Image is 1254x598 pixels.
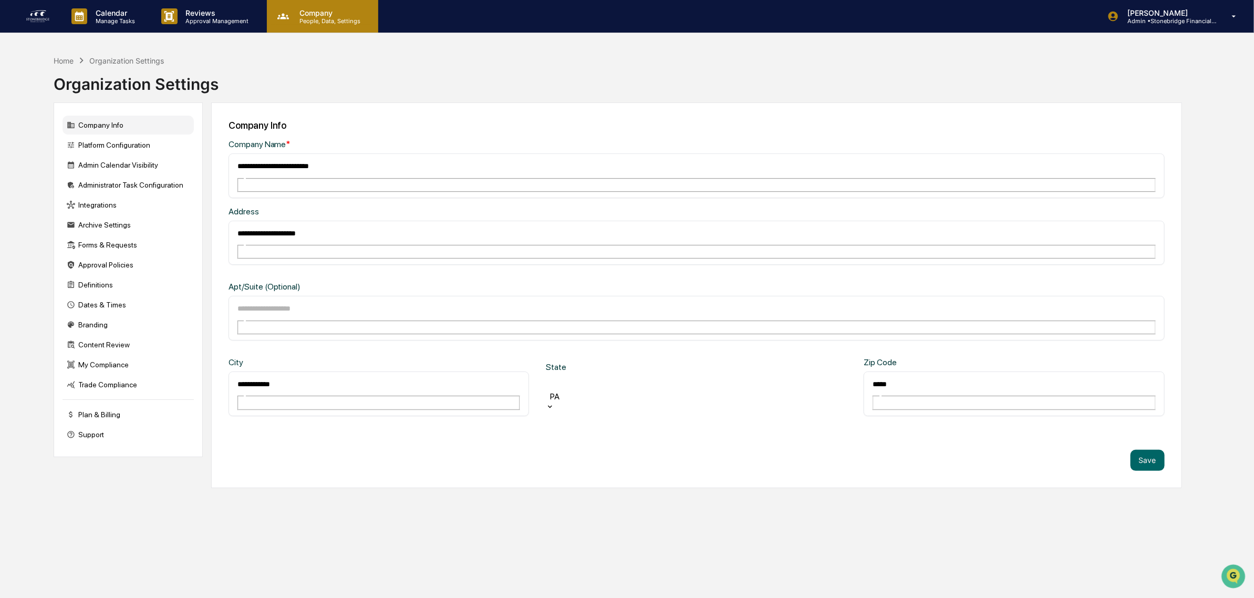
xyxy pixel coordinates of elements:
div: 🖐️ [11,133,19,142]
div: Branding [63,315,194,334]
div: Support [63,425,194,444]
p: Manage Tasks [87,17,140,25]
div: Address [229,207,650,216]
p: [PERSON_NAME] [1119,8,1217,17]
div: Content Review [63,335,194,354]
span: Preclearance [21,132,68,143]
p: Calendar [87,8,140,17]
button: Save [1131,450,1165,471]
button: Start new chat [179,84,191,96]
div: Dates & Times [63,295,194,314]
div: Archive Settings [63,215,194,234]
div: Zip Code [864,357,999,367]
div: Platform Configuration [63,136,194,154]
div: Company Info [63,116,194,135]
div: Company Info [229,120,1165,131]
img: logo [25,8,50,25]
p: Approval Management [178,17,254,25]
iframe: Open customer support [1220,563,1249,592]
p: Company [291,8,366,17]
div: City [229,357,364,367]
span: Data Lookup [21,152,66,163]
a: 🖐️Preclearance [6,128,72,147]
div: My Compliance [63,355,194,374]
p: Admin • Stonebridge Financial Group [1119,17,1217,25]
div: Administrator Task Configuration [63,176,194,194]
div: Approval Policies [63,255,194,274]
div: Start new chat [36,80,172,91]
div: State [546,362,681,372]
div: PA [550,391,701,401]
div: Apt/Suite (Optional) [229,282,650,292]
div: Trade Compliance [63,375,194,394]
div: 🔎 [11,153,19,162]
a: 🗄️Attestations [72,128,134,147]
div: Integrations [63,195,194,214]
div: Admin Calendar Visibility [63,156,194,174]
a: 🔎Data Lookup [6,148,70,167]
p: Reviews [178,8,254,17]
div: 🗄️ [76,133,85,142]
div: Home [54,56,74,65]
p: How can we help? [11,22,191,39]
div: Company Name [229,139,650,149]
div: We're available if you need us! [36,91,133,99]
a: Powered byPylon [74,178,127,186]
span: Attestations [87,132,130,143]
div: Plan & Billing [63,405,194,424]
span: Pylon [105,178,127,186]
img: 1746055101610-c473b297-6a78-478c-a979-82029cc54cd1 [11,80,29,99]
div: Forms & Requests [63,235,194,254]
div: Organization Settings [89,56,164,65]
div: Organization Settings [54,66,219,94]
p: People, Data, Settings [291,17,366,25]
div: Definitions [63,275,194,294]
